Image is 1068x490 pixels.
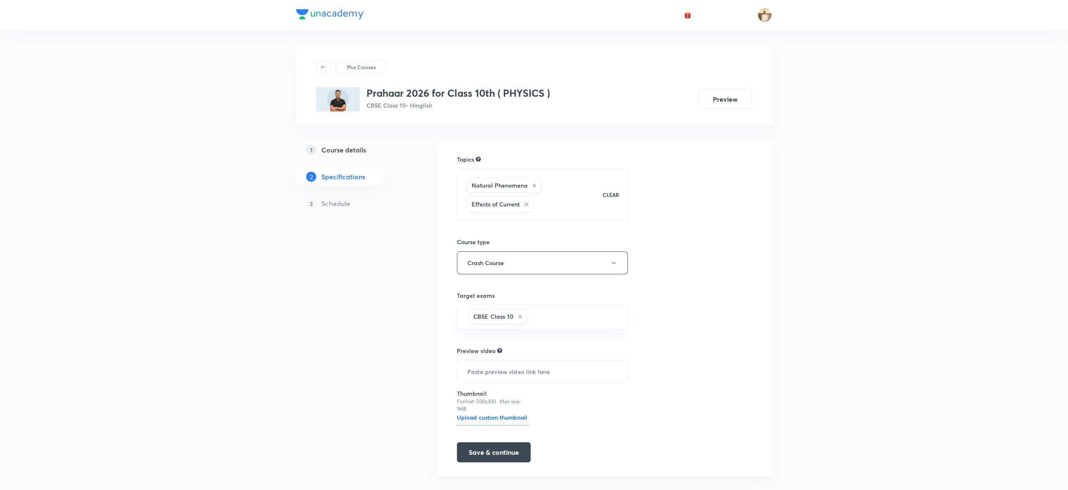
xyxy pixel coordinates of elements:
[321,145,366,155] h5: Course details
[457,361,627,382] input: Paste preview video link here
[457,442,531,462] button: Save & continue
[457,413,529,426] h6: Upload custom thumbnail
[476,155,481,163] div: Search for topics
[321,172,365,182] h5: Specifications
[306,145,316,155] p: 1
[457,251,628,274] button: Crash Course
[473,312,513,321] h6: CBSE Class 10
[296,142,410,158] a: 1Course details
[316,87,360,111] img: 996D23AD-9FDE-4EC0-9B53-F050FABDCB4D_plus.png
[457,398,529,413] p: Format: 500x300 · Max size: 1MB
[758,8,772,22] img: Chandrakant Deshmukh
[472,181,528,190] h6: Natural Phenomena
[698,89,752,109] button: Preview
[684,11,691,19] img: avatar
[497,347,502,354] div: Explain about your course, what you’ll be teaching, how it will help learners in their preparation
[306,199,316,209] p: 3
[366,101,550,110] p: CBSE Class 10 • Hinglish
[457,346,495,355] h6: Preview video
[603,191,619,199] p: CLEAR
[457,291,628,300] h6: Target exams
[623,317,624,318] button: Open
[457,389,529,398] h6: Thumbnail
[306,172,316,182] p: 2
[347,63,376,71] p: Plus Courses
[296,9,364,21] a: Company Logo
[457,155,474,164] h6: Topics
[296,9,364,19] img: Company Logo
[321,199,350,209] h5: Schedule
[366,87,550,99] h3: Prahaar 2026 for Class 10th ( PHYSICS )
[472,200,520,209] h6: Effects of Current
[681,8,694,22] button: avatar
[457,237,628,246] h6: Course type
